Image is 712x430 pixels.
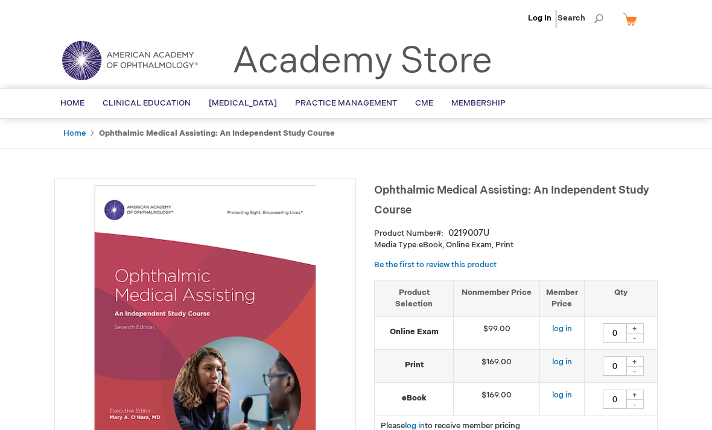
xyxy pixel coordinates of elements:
th: Nonmember Price [454,280,540,316]
input: Qty [603,323,627,343]
div: - [626,399,644,409]
a: Be the first to review this product [374,260,497,270]
div: + [626,356,644,367]
p: eBook, Online Exam, Print [374,239,658,251]
a: Home [63,128,86,138]
div: + [626,323,644,334]
td: $169.00 [454,350,540,383]
a: Academy Store [232,40,492,83]
a: log in [552,390,572,400]
strong: Product Number [374,229,443,238]
strong: Online Exam [381,326,447,338]
td: $169.00 [454,383,540,416]
span: Practice Management [295,98,397,108]
span: Clinical Education [103,98,191,108]
input: Qty [603,390,627,409]
div: 0219007U [448,227,489,239]
div: - [626,366,644,376]
th: Qty [584,280,657,316]
strong: eBook [381,393,447,404]
th: Member Price [539,280,584,316]
span: Home [60,98,84,108]
a: log in [552,324,572,334]
input: Qty [603,356,627,376]
td: $99.00 [454,317,540,350]
div: - [626,333,644,343]
span: [MEDICAL_DATA] [209,98,277,108]
div: + [626,390,644,400]
span: Ophthalmic Medical Assisting: An Independent Study Course [374,184,649,217]
strong: Ophthalmic Medical Assisting: An Independent Study Course [99,128,335,138]
th: Product Selection [375,280,454,316]
strong: Print [381,359,447,371]
a: log in [552,357,572,367]
a: Log In [528,13,551,23]
span: CME [415,98,433,108]
strong: Media Type: [374,240,419,250]
span: Membership [451,98,506,108]
span: Search [558,6,603,30]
